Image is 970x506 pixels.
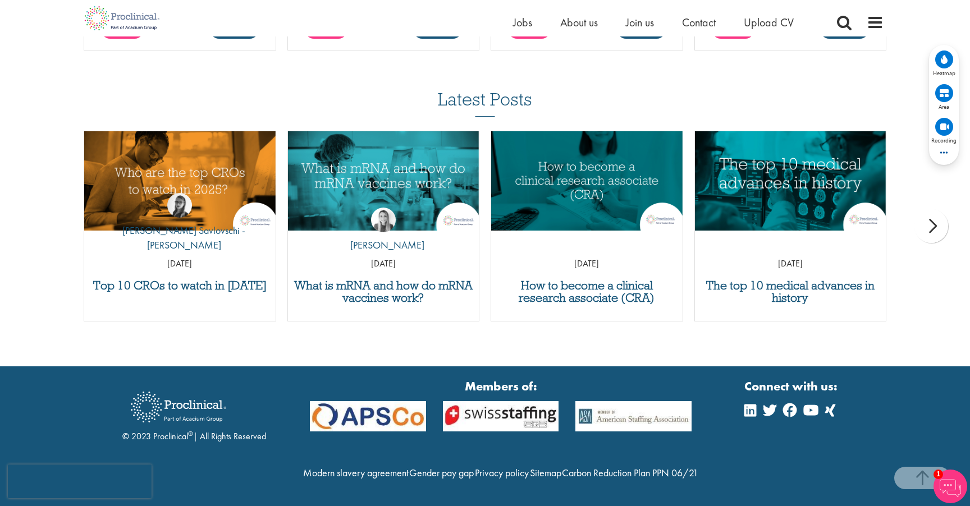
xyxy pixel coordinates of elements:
[695,131,886,231] img: Top 10 medical advances in history
[914,209,948,243] div: next
[560,15,598,30] a: About us
[491,131,683,231] a: Link to a post
[933,83,955,110] div: View area map
[497,279,677,304] a: How to become a clinical research associate (CRA)
[744,15,794,30] a: Upload CV
[409,466,474,479] a: Gender pay gap
[475,466,529,479] a: Privacy policy
[310,378,692,395] strong: Members of:
[626,15,654,30] a: Join us
[744,378,840,395] strong: Connect with us:
[701,279,881,304] a: The top 10 medical advances in history
[562,466,698,479] a: Carbon Reduction Plan PPN 06/21
[301,401,434,432] img: APSCo
[288,257,479,270] p: [DATE]
[491,131,683,231] img: How to become a clinical research associate (CRA)
[342,238,424,252] p: [PERSON_NAME]
[931,117,957,144] div: View recordings
[695,131,886,231] a: Link to a post
[188,429,193,438] sup: ®
[84,193,276,257] a: Theodora Savlovschi - Wicks [PERSON_NAME] Savlovschi - [PERSON_NAME]
[567,401,700,432] img: APSCo
[294,279,474,304] a: What is mRNA and how do mRNA vaccines work?
[84,257,276,270] p: [DATE]
[530,466,561,479] a: Sitemap
[84,131,276,231] a: Link to a post
[438,90,532,117] h3: Latest Posts
[84,131,276,231] img: Top 10 CROs 2025 | Proclinical
[939,103,949,110] span: Area
[90,279,270,292] a: Top 10 CROs to watch in [DATE]
[682,15,716,30] a: Contact
[933,70,955,76] span: Heatmap
[491,257,683,270] p: [DATE]
[342,208,424,258] a: Hannah Burke [PERSON_NAME]
[288,131,479,231] a: Link to a post
[122,383,266,443] div: © 2023 Proclinical | All Rights Reserved
[695,257,886,270] p: [DATE]
[84,223,276,252] p: [PERSON_NAME] Savlovschi - [PERSON_NAME]
[434,401,568,432] img: APSCo
[933,49,955,76] div: View heatmap
[167,193,192,218] img: Theodora Savlovschi - Wicks
[934,470,943,479] span: 1
[122,384,235,430] img: Proclinical Recruitment
[931,137,957,144] span: Recording
[934,470,967,503] img: Chatbot
[513,15,532,30] a: Jobs
[8,464,152,498] iframe: reCAPTCHA
[371,208,396,232] img: Hannah Burke
[303,466,409,479] a: Modern slavery agreement
[288,131,479,231] img: What is mRNA and how do mRNA vaccines work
